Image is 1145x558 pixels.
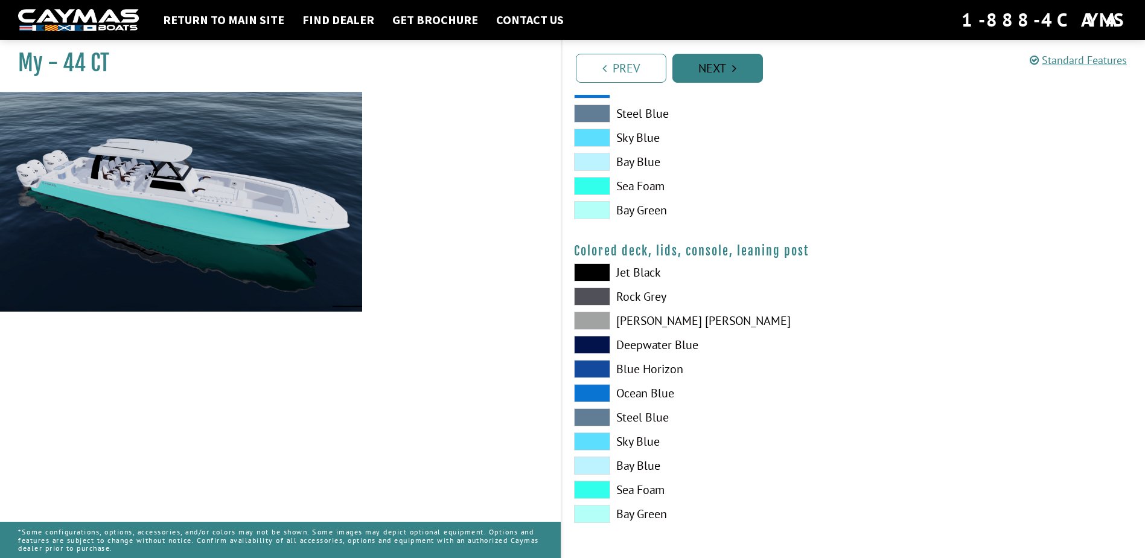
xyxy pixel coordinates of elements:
label: [PERSON_NAME] [PERSON_NAME] [574,312,841,330]
a: Get Brochure [386,12,484,28]
label: Sky Blue [574,432,841,451]
label: Ocean Blue [574,384,841,402]
h4: Colored deck, lids, console, leaning post [574,243,1134,258]
a: Prev [576,54,666,83]
label: Sky Blue [574,129,841,147]
label: Jet Black [574,263,841,281]
label: Rock Grey [574,287,841,306]
label: Steel Blue [574,408,841,426]
label: Bay Blue [574,153,841,171]
a: Next [672,54,763,83]
a: Return to main site [157,12,290,28]
label: Sea Foam [574,177,841,195]
img: white-logo-c9c8dbefe5ff5ceceb0f0178aa75bf4bb51f6bca0971e226c86eb53dfe498488.png [18,9,139,31]
label: Deepwater Blue [574,336,841,354]
a: Find Dealer [296,12,380,28]
label: Bay Green [574,505,841,523]
label: Bay Blue [574,457,841,475]
label: Steel Blue [574,104,841,123]
a: Standard Features [1030,53,1127,67]
label: Bay Green [574,201,841,219]
label: Sea Foam [574,481,841,499]
div: 1-888-4CAYMAS [962,7,1127,33]
label: Blue Horizon [574,360,841,378]
p: *Some configurations, options, accessories, and/or colors may not be shown. Some images may depic... [18,522,543,558]
a: Contact Us [490,12,570,28]
h1: My - 44 CT [18,50,531,77]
